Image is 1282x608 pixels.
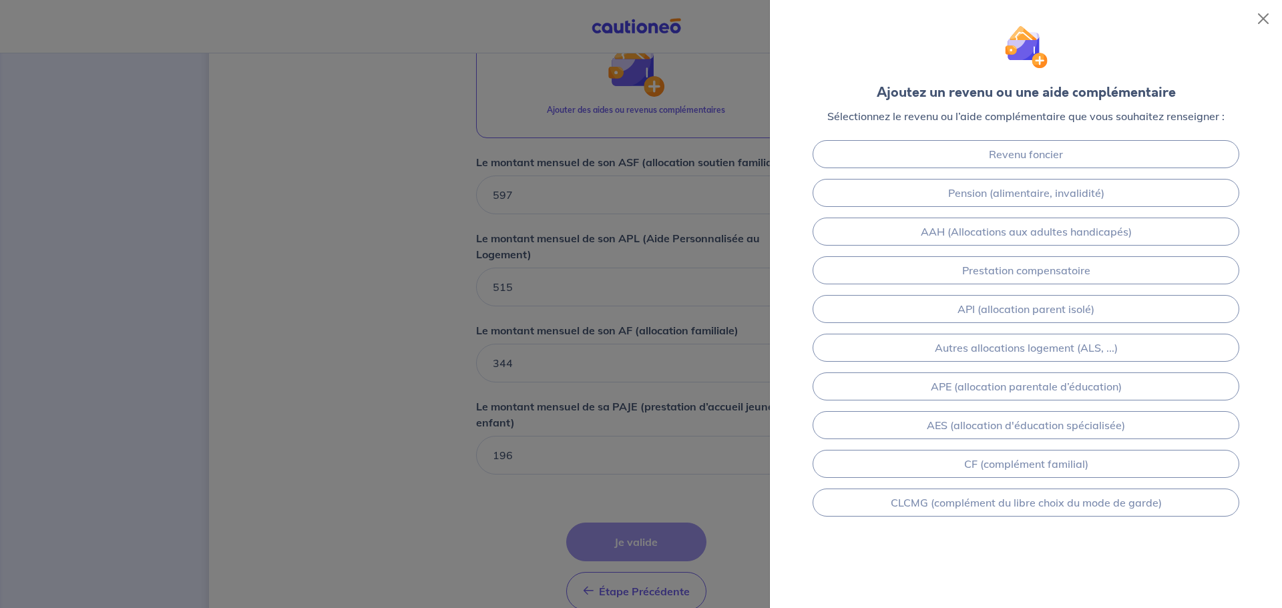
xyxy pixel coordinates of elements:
[813,218,1239,246] a: AAH (Allocations aux adultes handicapés)
[827,108,1225,124] p: Sélectionnez le revenu ou l’aide complémentaire que vous souhaitez renseigner :
[1253,8,1274,29] button: Close
[813,450,1239,478] a: CF (complément familial)
[813,295,1239,323] a: API (allocation parent isolé)
[813,411,1239,439] a: AES (allocation d'éducation spécialisée)
[813,372,1239,400] a: APE (allocation parentale d’éducation)
[877,83,1176,103] div: Ajoutez un revenu ou une aide complémentaire
[813,489,1239,517] a: CLCMG (complément du libre choix du mode de garde)
[813,334,1239,362] a: Autres allocations logement (ALS, ...)
[1004,25,1048,69] img: illu_wallet.svg
[813,256,1239,284] a: Prestation compensatoire
[813,179,1239,207] a: Pension (alimentaire, invalidité)
[813,140,1239,168] a: Revenu foncier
